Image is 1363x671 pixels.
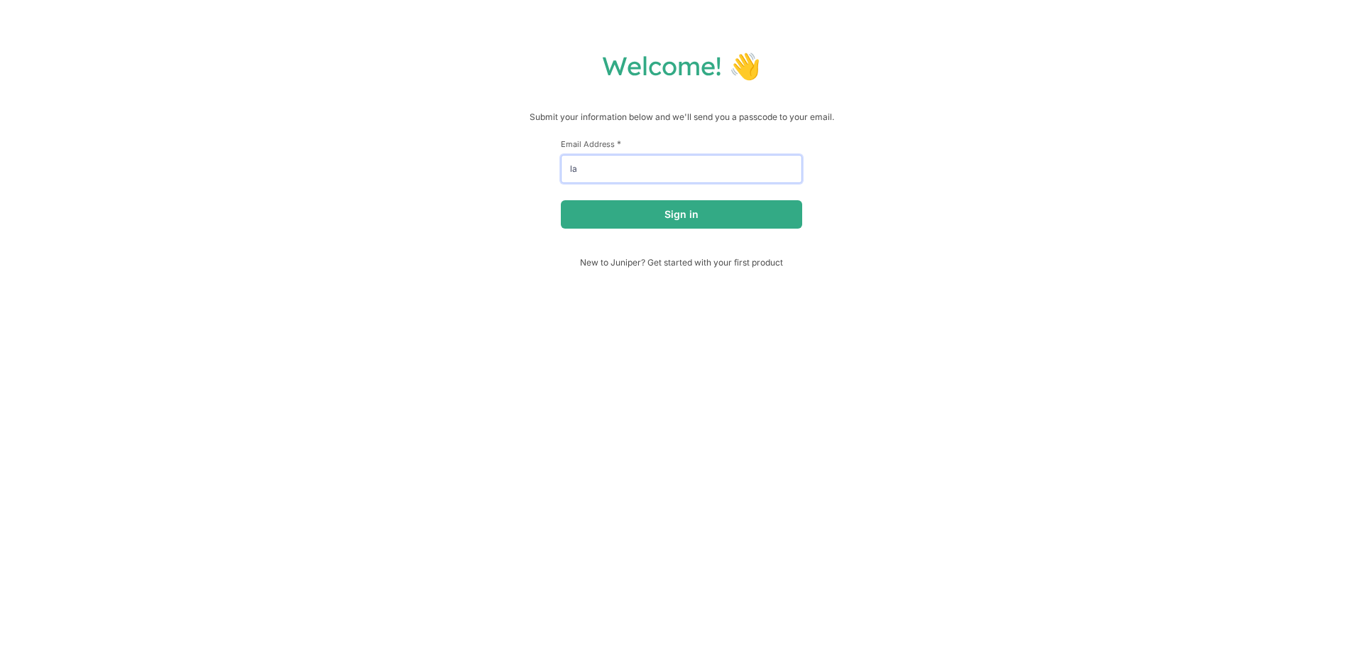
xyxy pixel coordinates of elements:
[561,138,802,149] label: Email Address
[14,110,1349,124] p: Submit your information below and we'll send you a passcode to your email.
[561,257,802,268] span: New to Juniper? Get started with your first product
[561,155,802,183] input: email@example.com
[561,200,802,229] button: Sign in
[14,50,1349,82] h1: Welcome! 👋
[617,138,621,149] span: This field is required.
